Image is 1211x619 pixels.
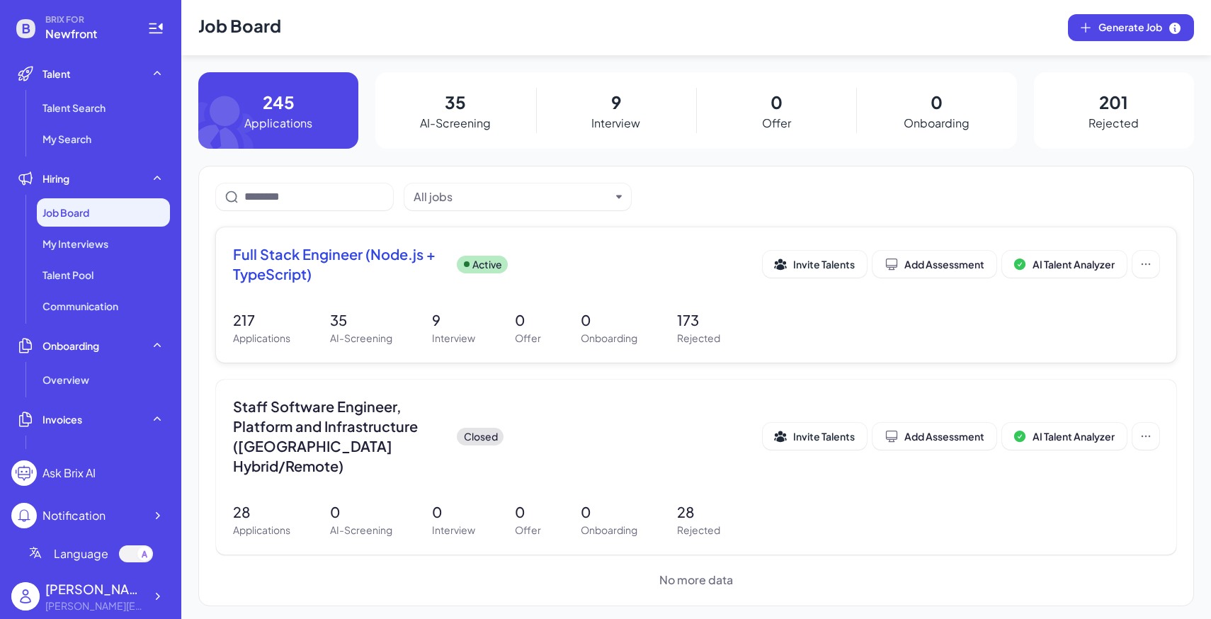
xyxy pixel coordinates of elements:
[793,430,855,443] span: Invite Talents
[1033,430,1115,443] span: AI Talent Analyzer
[54,545,108,562] span: Language
[677,309,720,331] p: 173
[1088,115,1139,132] p: Rejected
[659,572,733,589] span: No more data
[42,446,116,460] span: Monthly invoice
[432,523,475,538] p: Interview
[432,331,475,346] p: Interview
[464,429,498,444] p: Closed
[1098,20,1182,35] span: Generate Job
[515,501,541,523] p: 0
[330,309,392,331] p: 35
[872,423,996,450] button: Add Assessment
[472,257,502,272] p: Active
[793,258,855,271] span: Invite Talents
[42,171,69,186] span: Hiring
[1002,251,1127,278] button: AI Talent Analyzer
[1099,89,1128,115] p: 201
[611,89,621,115] p: 9
[42,205,89,220] span: Job Board
[42,373,89,387] span: Overview
[581,331,637,346] p: Onboarding
[42,299,118,313] span: Communication
[872,251,996,278] button: Add Assessment
[45,579,144,598] div: Maggie
[42,268,93,282] span: Talent Pool
[1068,14,1194,41] button: Generate Job
[42,237,108,251] span: My Interviews
[931,89,943,115] p: 0
[233,309,290,331] p: 217
[515,523,541,538] p: Offer
[904,115,970,132] p: Onboarding
[885,257,984,271] div: Add Assessment
[42,412,82,426] span: Invoices
[330,501,392,523] p: 0
[42,507,106,524] div: Notification
[762,115,791,132] p: Offer
[581,501,637,523] p: 0
[330,331,392,346] p: AI-Screening
[233,397,445,476] span: Staff Software Engineer, Platform and Infrastructure ([GEOGRAPHIC_DATA] Hybrid/Remote)
[233,331,290,346] p: Applications
[515,331,541,346] p: Offer
[771,89,783,115] p: 0
[1002,423,1127,450] button: AI Talent Analyzer
[885,429,984,443] div: Add Assessment
[1033,258,1115,271] span: AI Talent Analyzer
[42,101,106,115] span: Talent Search
[42,465,96,482] div: Ask Brix AI
[581,309,637,331] p: 0
[42,132,91,146] span: My Search
[414,188,610,205] button: All jobs
[45,14,130,25] span: BRIX FOR
[233,523,290,538] p: Applications
[420,115,491,132] p: AI-Screening
[414,188,453,205] div: All jobs
[763,423,867,450] button: Invite Talents
[581,523,637,538] p: Onboarding
[515,309,541,331] p: 0
[677,501,720,523] p: 28
[42,67,71,81] span: Talent
[677,523,720,538] p: Rejected
[763,251,867,278] button: Invite Talents
[45,25,130,42] span: Newfront
[445,89,466,115] p: 35
[45,598,144,613] div: Maggie@joinbrix.com
[11,582,40,611] img: user_logo.png
[42,339,99,353] span: Onboarding
[432,309,475,331] p: 9
[233,244,445,284] span: Full Stack Engineer (Node.js + TypeScript)
[432,501,475,523] p: 0
[330,523,392,538] p: AI-Screening
[233,501,290,523] p: 28
[591,115,640,132] p: Interview
[677,331,720,346] p: Rejected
